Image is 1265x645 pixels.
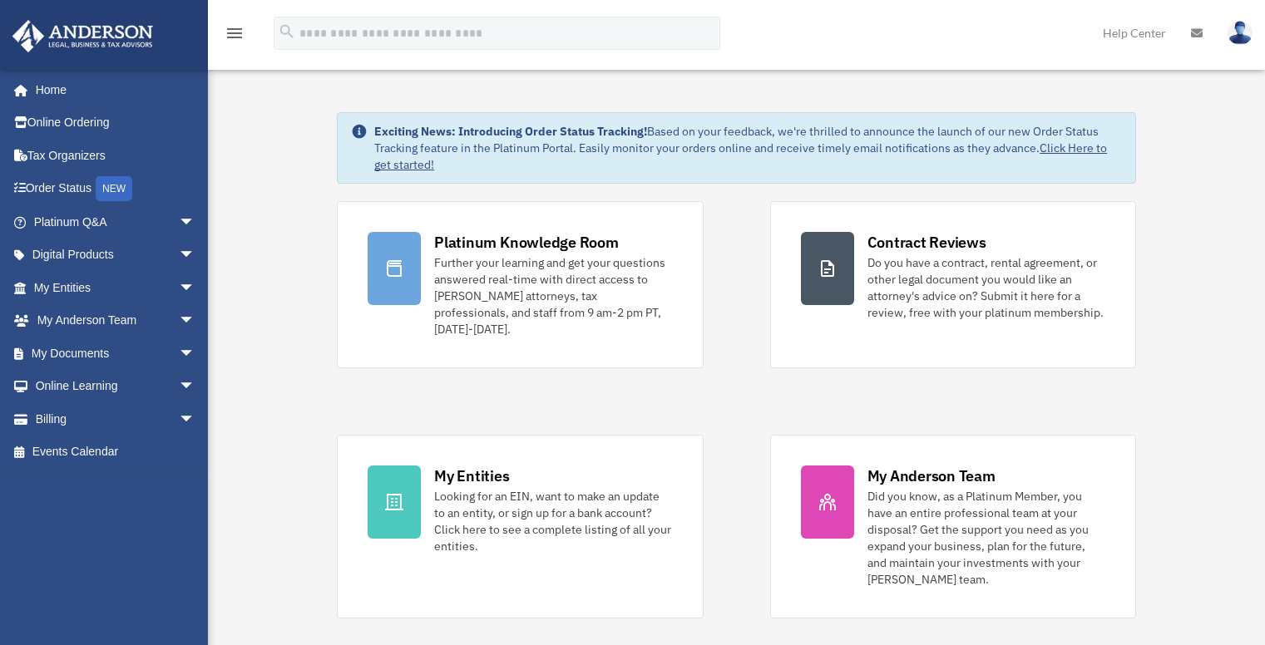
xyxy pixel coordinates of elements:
[12,73,212,106] a: Home
[337,201,703,368] a: Platinum Knowledge Room Further your learning and get your questions answered real-time with dire...
[337,435,703,618] a: My Entities Looking for an EIN, want to make an update to an entity, or sign up for a bank accoun...
[12,402,220,436] a: Billingarrow_drop_down
[12,239,220,272] a: Digital Productsarrow_drop_down
[179,271,212,305] span: arrow_drop_down
[374,123,1122,173] div: Based on your feedback, we're thrilled to announce the launch of our new Order Status Tracking fe...
[7,20,158,52] img: Anderson Advisors Platinum Portal
[179,239,212,273] span: arrow_drop_down
[225,23,245,43] i: menu
[12,205,220,239] a: Platinum Q&Aarrow_drop_down
[278,22,296,41] i: search
[12,139,220,172] a: Tax Organizers
[12,304,220,337] a: My Anderson Teamarrow_drop_down
[867,465,996,486] div: My Anderson Team
[96,176,132,201] div: NEW
[374,140,1107,172] a: Click Here to get started!
[179,304,212,338] span: arrow_drop_down
[179,402,212,436] span: arrow_drop_down
[867,488,1105,588] div: Did you know, as a Platinum Member, you have an entire professional team at your disposal? Get th...
[12,436,220,469] a: Events Calendar
[770,201,1136,368] a: Contract Reviews Do you have a contract, rental agreement, or other legal document you would like...
[225,29,245,43] a: menu
[179,337,212,371] span: arrow_drop_down
[12,370,220,403] a: Online Learningarrow_drop_down
[179,205,212,239] span: arrow_drop_down
[770,435,1136,618] a: My Anderson Team Did you know, as a Platinum Member, you have an entire professional team at your...
[179,370,212,404] span: arrow_drop_down
[374,124,647,139] strong: Exciting News: Introducing Order Status Tracking!
[434,488,672,554] div: Looking for an EIN, want to make an update to an entity, or sign up for a bank account? Click her...
[12,271,220,304] a: My Entitiesarrow_drop_down
[434,232,619,253] div: Platinum Knowledge Room
[12,106,220,140] a: Online Ordering
[867,232,986,253] div: Contract Reviews
[1228,21,1253,45] img: User Pic
[867,254,1105,321] div: Do you have a contract, rental agreement, or other legal document you would like an attorney's ad...
[12,172,220,206] a: Order StatusNEW
[434,254,672,337] div: Further your learning and get your questions answered real-time with direct access to [PERSON_NAM...
[12,337,220,370] a: My Documentsarrow_drop_down
[434,465,509,486] div: My Entities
